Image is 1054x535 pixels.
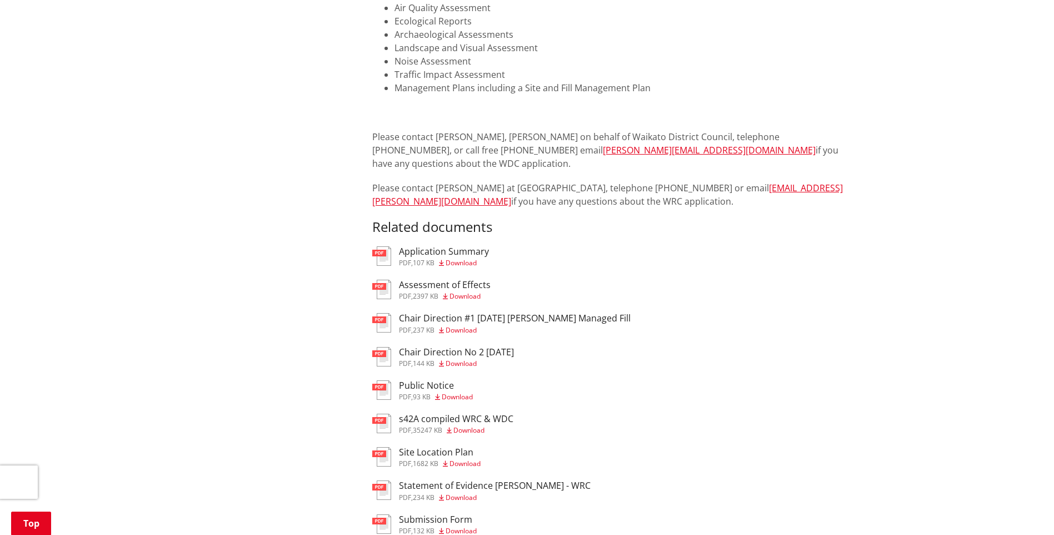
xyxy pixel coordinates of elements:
[372,181,846,208] p: Please contact [PERSON_NAME] at [GEOGRAPHIC_DATA], telephone [PHONE_NUMBER] or email if you have ...
[394,68,846,81] li: Traffic Impact Assessment
[399,347,514,358] h3: Chair Direction No 2 [DATE]
[399,394,473,400] div: ,
[413,359,434,368] span: 144 KB
[372,313,391,333] img: document-pdf.svg
[399,528,477,534] div: ,
[394,14,846,28] li: Ecological Reports
[372,514,391,534] img: document-pdf.svg
[399,325,411,335] span: pdf
[394,55,846,68] li: Noise Assessment
[446,325,477,335] span: Download
[453,425,484,435] span: Download
[446,493,477,502] span: Download
[399,327,631,334] div: ,
[413,392,431,402] span: 93 KB
[399,260,489,266] div: ,
[372,514,477,534] a: Submission Form pdf,132 KB Download
[1003,488,1043,528] iframe: Messenger Launcher
[399,460,481,467] div: ,
[372,182,843,207] a: [EMAIL_ADDRESS][PERSON_NAME][DOMAIN_NAME]
[399,414,513,424] h3: s42A compiled WRC & WDC
[399,493,411,502] span: pdf
[399,293,491,300] div: ,
[449,459,481,468] span: Download
[372,347,391,366] img: document-pdf.svg
[603,144,816,156] a: [PERSON_NAME][EMAIL_ADDRESS][DOMAIN_NAME]
[372,280,391,299] img: document-pdf.svg
[372,130,846,170] p: Please contact [PERSON_NAME], [PERSON_NAME] on behalf of Waikato District Council, telephone [PHO...
[442,392,473,402] span: Download
[372,246,489,266] a: Application Summary pdf,107 KB Download
[399,514,477,525] h3: Submission Form
[372,219,846,235] h3: Related documents
[413,493,434,502] span: 234 KB
[413,325,434,335] span: 237 KB
[372,480,391,500] img: document-pdf.svg
[399,380,473,391] h3: Public Notice
[399,359,411,368] span: pdf
[372,380,391,400] img: document-pdf.svg
[399,246,489,257] h3: Application Summary
[372,414,391,433] img: document-pdf.svg
[399,392,411,402] span: pdf
[413,459,438,468] span: 1682 KB
[372,246,391,266] img: document-pdf.svg
[372,447,481,467] a: Site Location Plan pdf,1682 KB Download
[413,258,434,267] span: 107 KB
[446,258,477,267] span: Download
[394,1,846,14] li: Air Quality Assessment
[399,258,411,267] span: pdf
[372,380,473,400] a: Public Notice pdf,93 KB Download
[399,425,411,435] span: pdf
[372,480,591,501] a: Statement of Evidence [PERSON_NAME] - WRC pdf,234 KB Download
[399,280,491,290] h3: Assessment of Effects
[399,427,513,434] div: ,
[372,447,391,467] img: document-pdf.svg
[399,459,411,468] span: pdf
[11,512,51,535] a: Top
[394,28,846,41] li: Archaeological Assessments
[372,313,631,333] a: Chair Direction #1 [DATE] [PERSON_NAME] Managed Fill pdf,237 KB Download
[372,347,514,367] a: Chair Direction No 2 [DATE] pdf,144 KB Download
[372,280,491,300] a: Assessment of Effects pdf,2397 KB Download
[413,291,438,301] span: 2397 KB
[399,360,514,367] div: ,
[372,414,513,434] a: s42A compiled WRC & WDC pdf,35247 KB Download
[399,291,411,301] span: pdf
[449,291,481,301] span: Download
[394,81,846,95] li: Management Plans including a Site and Fill Management Plan
[399,494,591,501] div: ,
[413,425,442,435] span: 35247 KB
[399,480,591,491] h3: Statement of Evidence [PERSON_NAME] - WRC
[399,447,481,458] h3: Site Location Plan
[399,313,631,324] h3: Chair Direction #1 [DATE] [PERSON_NAME] Managed Fill
[446,359,477,368] span: Download
[394,41,846,55] li: Landscape and Visual Assessment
